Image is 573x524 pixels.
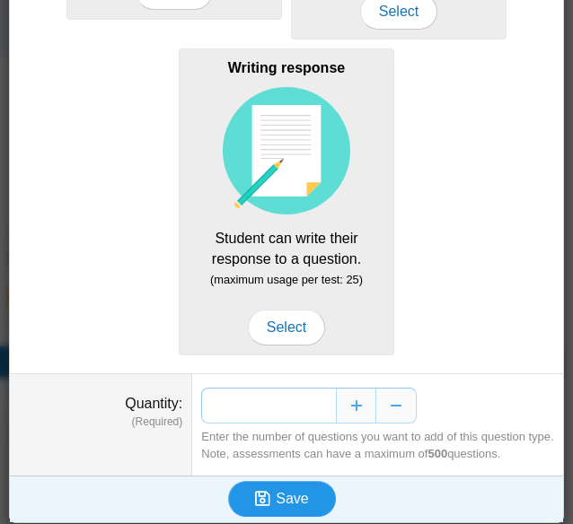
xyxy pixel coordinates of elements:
button: Decrease [376,388,417,424]
button: Save [228,481,336,517]
button: Increase [336,388,376,424]
label: Quantity [125,396,182,411]
div: Student can write their response to a question. [179,48,394,355]
span: Select [248,310,325,345]
div: Enter the number of questions you want to add of this question type. Note, assessments can have a... [201,429,554,461]
dfn: (Required) [19,415,182,430]
small: (maximum usage per test: 25) [210,273,363,286]
img: item-type-writing-response.svg [223,87,350,214]
b: Writing response [228,60,345,75]
b: 500 [428,447,447,460]
span: Save [276,491,308,506]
